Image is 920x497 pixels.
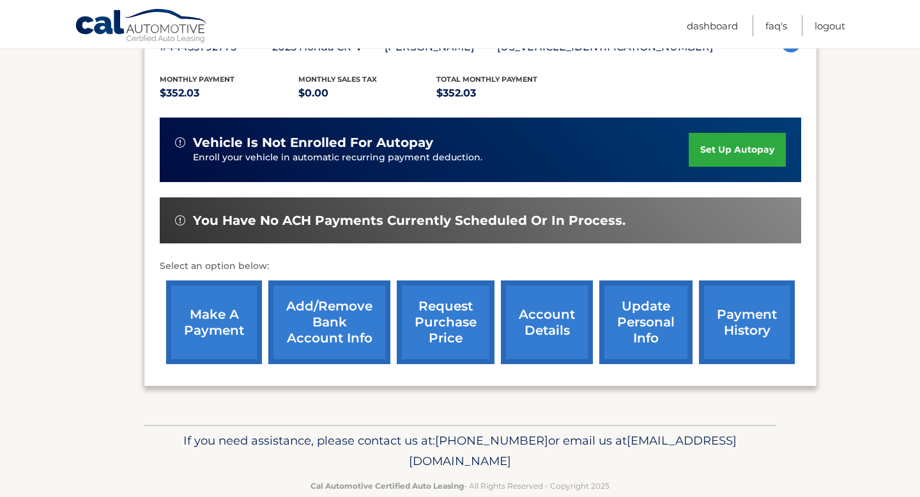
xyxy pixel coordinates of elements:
[689,133,786,167] a: set up autopay
[160,259,801,274] p: Select an option below:
[298,75,377,84] span: Monthly sales Tax
[599,280,693,364] a: update personal info
[687,15,738,36] a: Dashboard
[436,75,537,84] span: Total Monthly Payment
[175,137,185,148] img: alert-white.svg
[152,479,768,493] p: - All Rights Reserved - Copyright 2025
[193,135,433,151] span: vehicle is not enrolled for autopay
[397,280,494,364] a: request purchase price
[193,151,689,165] p: Enroll your vehicle in automatic recurring payment deduction.
[409,433,737,468] span: [EMAIL_ADDRESS][DOMAIN_NAME]
[166,280,262,364] a: make a payment
[268,280,390,364] a: Add/Remove bank account info
[160,75,234,84] span: Monthly Payment
[501,280,593,364] a: account details
[435,433,548,448] span: [PHONE_NUMBER]
[75,8,209,45] a: Cal Automotive
[298,84,437,102] p: $0.00
[310,481,464,491] strong: Cal Automotive Certified Auto Leasing
[765,15,787,36] a: FAQ's
[160,84,298,102] p: $352.03
[815,15,845,36] a: Logout
[699,280,795,364] a: payment history
[193,213,625,229] span: You have no ACH payments currently scheduled or in process.
[175,215,185,226] img: alert-white.svg
[152,431,768,471] p: If you need assistance, please contact us at: or email us at
[436,84,575,102] p: $352.03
